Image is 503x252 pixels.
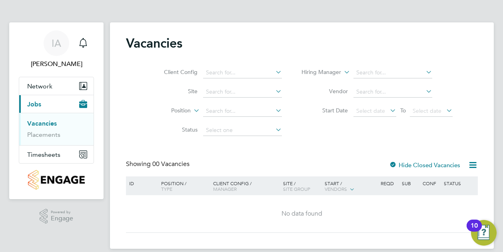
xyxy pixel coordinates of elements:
span: To [398,105,408,116]
label: Start Date [302,107,348,114]
span: Jobs [27,100,41,108]
input: Search for... [203,67,282,78]
label: Hide Closed Vacancies [389,161,460,169]
label: Status [152,126,198,133]
input: Search for... [353,86,432,98]
label: Site [152,88,198,95]
div: 10 [471,226,478,236]
span: Select date [356,107,385,114]
div: ID [127,176,155,190]
a: Vacancies [27,120,57,127]
span: Site Group [283,186,310,192]
button: Open Resource Center, 10 new notifications [471,220,497,246]
div: Reqd [379,176,399,190]
input: Search for... [353,67,432,78]
label: Client Config [152,68,198,76]
div: Site / [281,176,323,196]
span: Timesheets [27,151,60,158]
span: Iulian Ardeleanu [19,59,94,69]
input: Search for... [203,106,282,117]
label: Hiring Manager [295,68,341,76]
div: Status [442,176,477,190]
span: IA [52,38,61,48]
div: No data found [127,210,477,218]
span: Select date [413,107,441,114]
div: Sub [400,176,421,190]
input: Select one [203,125,282,136]
span: Type [161,186,172,192]
div: Position / [155,176,211,196]
input: Search for... [203,86,282,98]
img: countryside-properties-logo-retina.png [28,170,84,190]
label: Vendor [302,88,348,95]
label: Position [145,107,191,115]
div: Conf [421,176,441,190]
span: 00 Vacancies [152,160,190,168]
h2: Vacancies [126,35,182,51]
span: Powered by [51,209,73,216]
a: Go to account details [19,30,94,69]
nav: Main navigation [9,22,104,199]
div: Start / [323,176,379,196]
div: Client Config / [211,176,281,196]
span: Engage [51,215,73,222]
span: Network [27,82,52,90]
span: Vendors [325,186,347,192]
a: Go to home page [19,170,94,190]
span: Manager [213,186,237,192]
a: Placements [27,131,60,138]
div: Showing [126,160,191,168]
